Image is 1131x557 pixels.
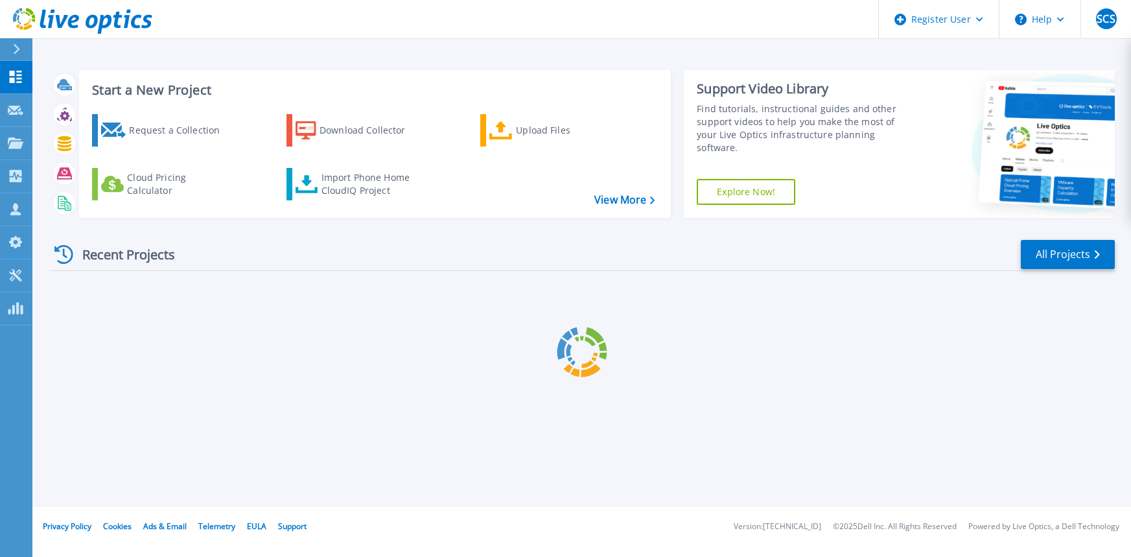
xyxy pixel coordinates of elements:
div: Request a Collection [129,117,233,143]
li: Powered by Live Optics, a Dell Technology [968,523,1119,531]
div: Support Video Library [697,80,915,97]
div: Cloud Pricing Calculator [127,171,231,197]
span: SCS [1097,14,1115,24]
a: Support [278,521,307,532]
a: All Projects [1021,240,1115,269]
div: Find tutorials, instructional guides and other support videos to help you make the most of your L... [697,102,915,154]
a: View More [594,194,655,206]
div: Recent Projects [50,239,192,270]
li: © 2025 Dell Inc. All Rights Reserved [833,523,957,531]
div: Import Phone Home CloudIQ Project [321,171,423,197]
a: Download Collector [286,114,431,147]
a: Upload Files [480,114,625,147]
a: Request a Collection [92,114,237,147]
a: Telemetry [198,521,235,532]
a: Cookies [103,521,132,532]
div: Upload Files [516,117,620,143]
h3: Start a New Project [92,83,654,97]
a: EULA [247,521,266,532]
div: Download Collector [320,117,423,143]
a: Ads & Email [143,521,187,532]
a: Privacy Policy [43,521,91,532]
a: Cloud Pricing Calculator [92,168,237,200]
li: Version: [TECHNICAL_ID] [734,523,821,531]
a: Explore Now! [697,179,795,205]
